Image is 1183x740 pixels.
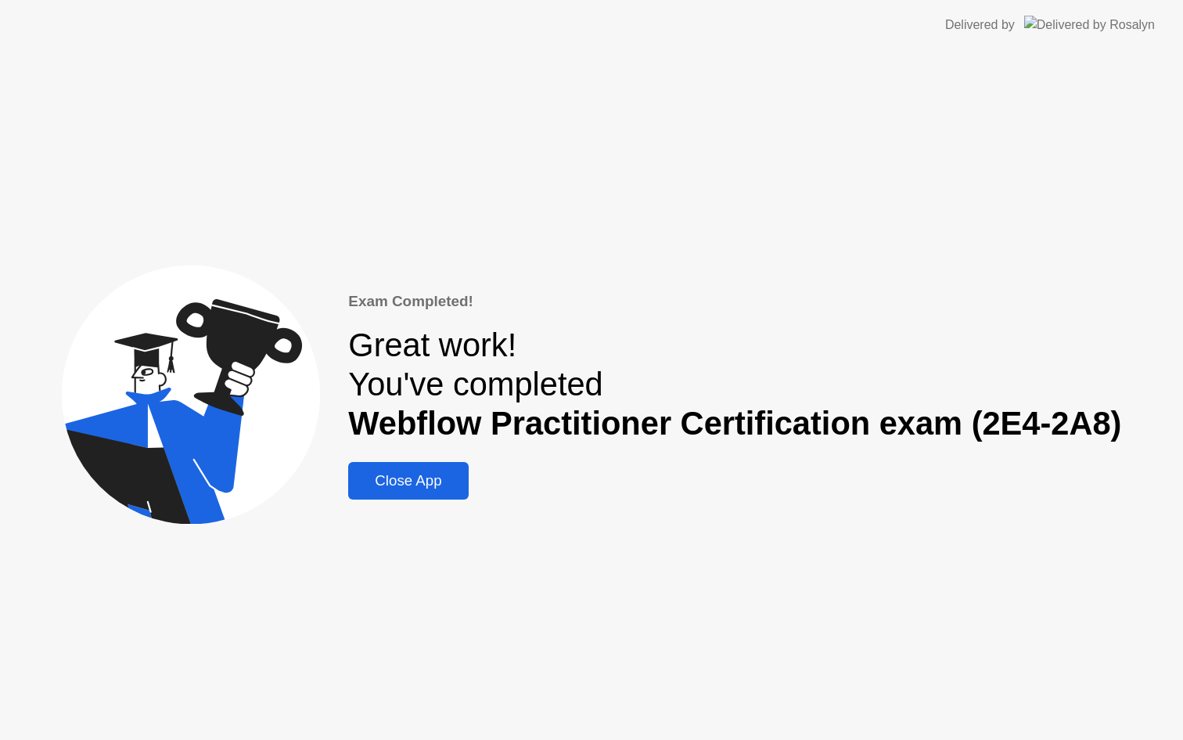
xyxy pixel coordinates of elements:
[353,472,463,489] div: Close App
[945,16,1015,34] div: Delivered by
[348,291,1121,312] div: Exam Completed!
[348,405,1121,442] b: Webflow Practitioner Certification exam (2E4-2A8)
[348,326,1121,443] div: Great work! You've completed
[348,462,468,500] button: Close App
[1024,16,1155,34] img: Delivered by Rosalyn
